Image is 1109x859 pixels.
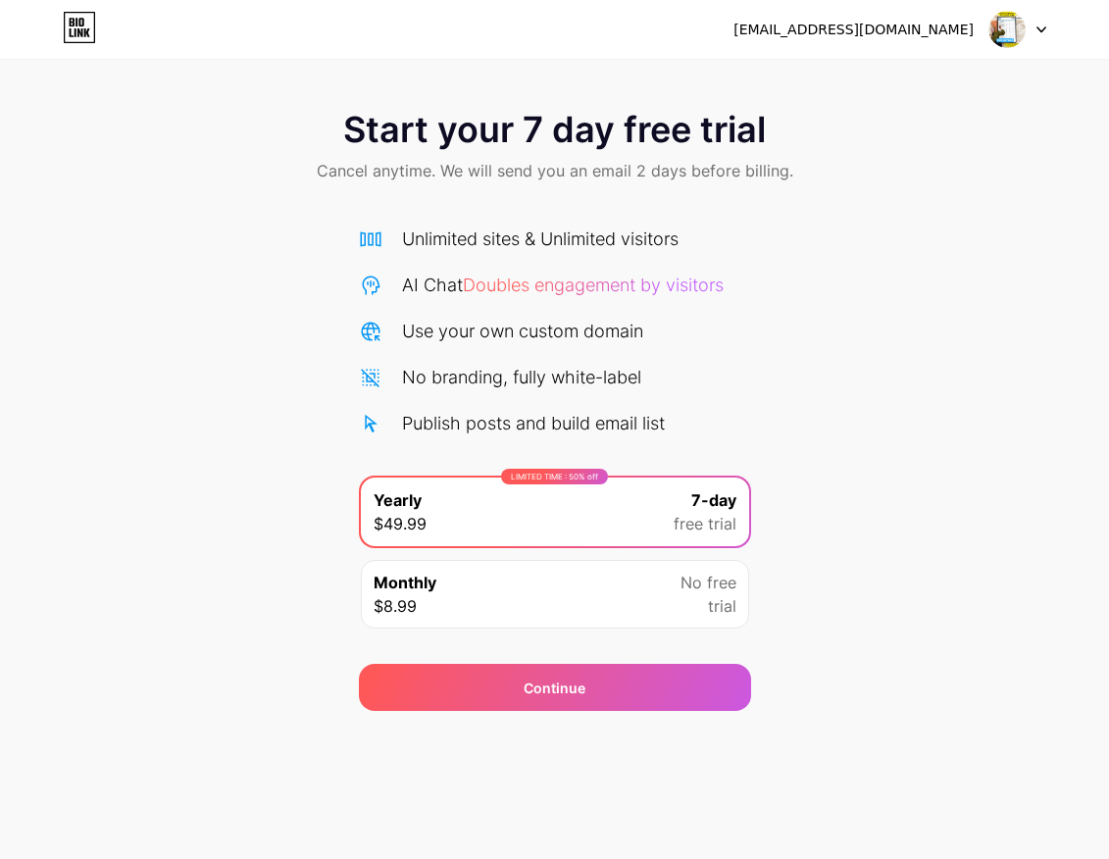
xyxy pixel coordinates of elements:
span: 7-day [691,488,736,512]
span: free trial [674,512,736,535]
span: $49.99 [374,512,427,535]
span: Doubles engagement by visitors [463,275,724,295]
span: No free [681,571,736,594]
span: Start your 7 day free trial [343,110,766,149]
div: Publish posts and build email list [402,410,665,436]
div: [EMAIL_ADDRESS][DOMAIN_NAME] [733,20,974,40]
span: Monthly [374,571,436,594]
div: Use your own custom domain [402,318,643,344]
img: jasarekeningkoranbca [988,11,1026,48]
span: Yearly [374,488,422,512]
div: AI Chat [402,272,724,298]
span: $8.99 [374,594,417,618]
span: Cancel anytime. We will send you an email 2 days before billing. [317,159,793,182]
span: trial [708,594,736,618]
span: Continue [524,678,585,698]
div: Unlimited sites & Unlimited visitors [402,226,679,252]
div: No branding, fully white-label [402,364,641,390]
div: LIMITED TIME : 50% off [501,469,608,484]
